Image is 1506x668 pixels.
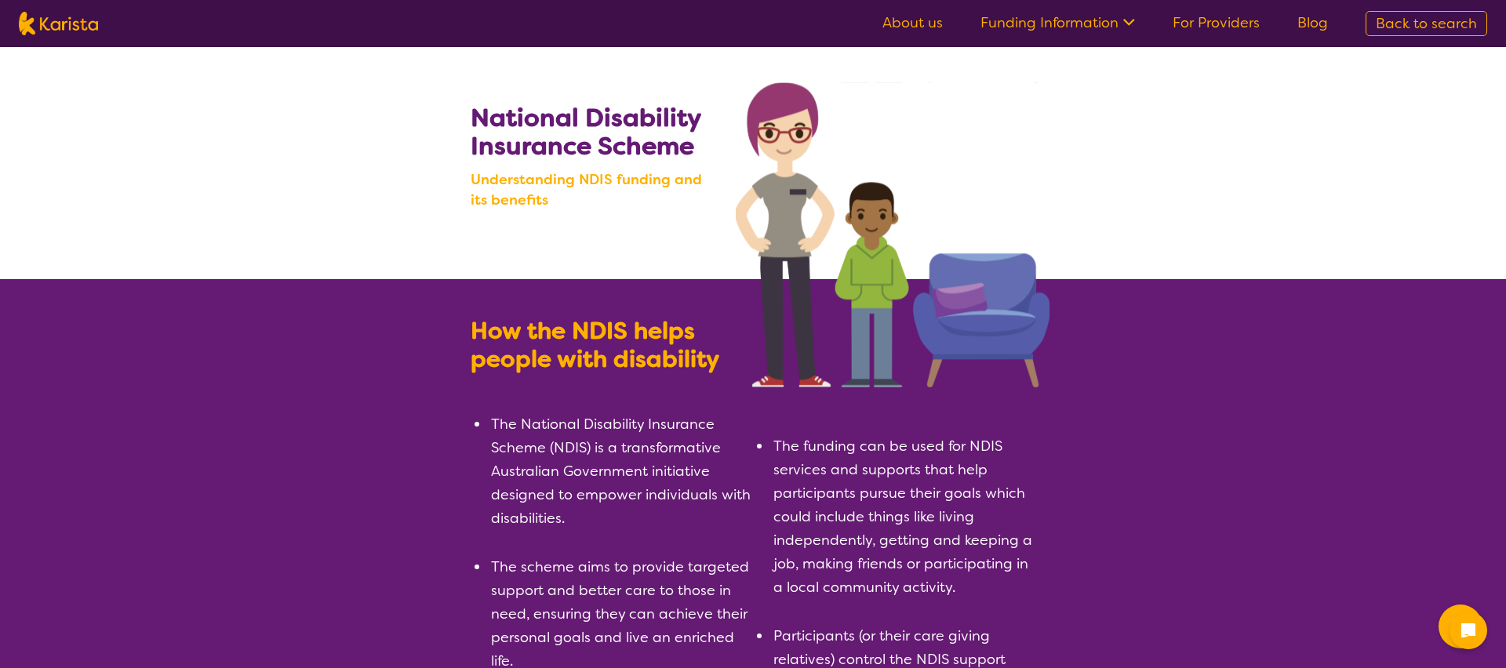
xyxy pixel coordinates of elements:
b: National Disability Insurance Scheme [471,101,700,162]
b: How the NDIS helps people with disability [471,315,719,375]
a: Funding Information [980,13,1135,32]
button: Channel Menu [1439,604,1482,648]
img: Search NDIS services with Karista [736,82,1049,387]
b: Understanding NDIS funding and its benefits [471,169,721,210]
a: Back to search [1366,11,1487,36]
li: The funding can be used for NDIS services and supports that help participants pursue their goals ... [772,434,1035,599]
li: The National Disability Insurance Scheme (NDIS) is a transformative Australian Government initiat... [489,412,753,530]
img: Karista logo [19,12,98,35]
a: Blog [1297,13,1328,32]
a: About us [882,13,943,32]
span: Back to search [1376,14,1477,33]
a: For Providers [1173,13,1260,32]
